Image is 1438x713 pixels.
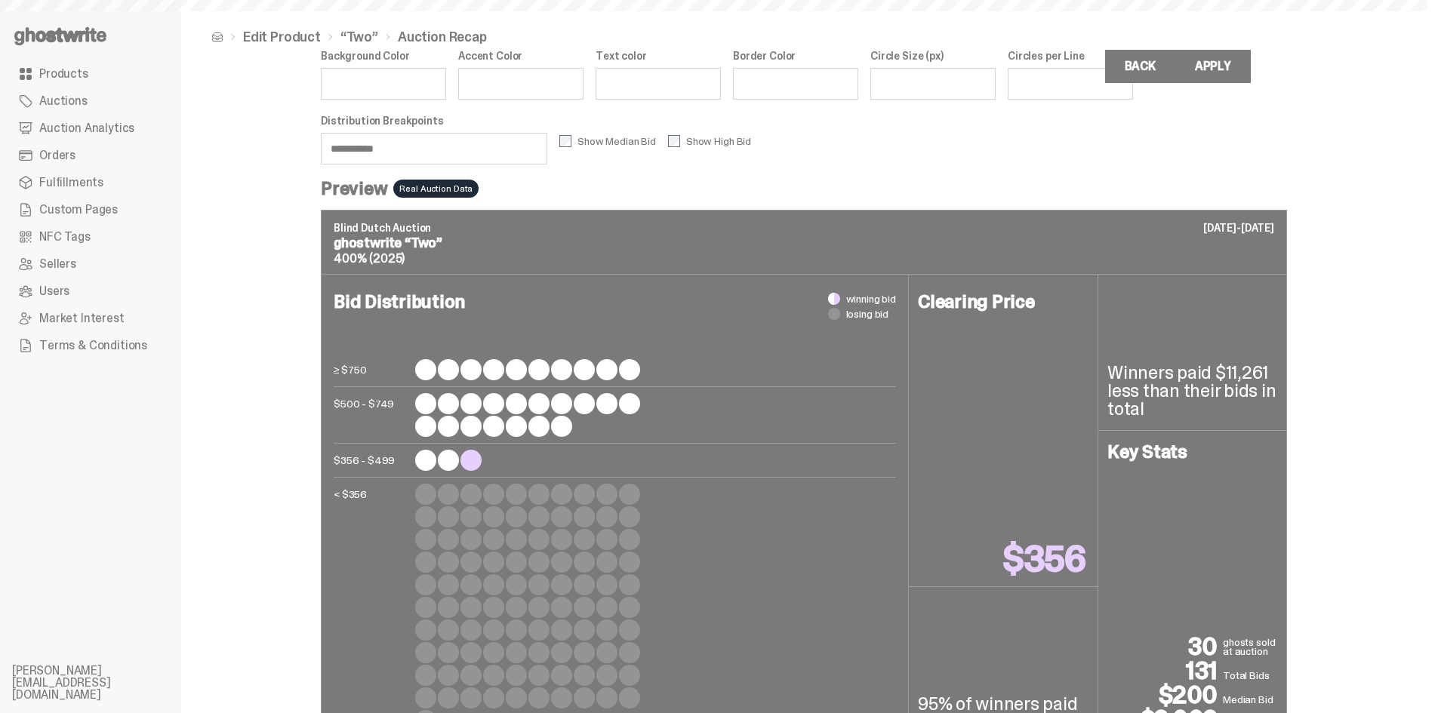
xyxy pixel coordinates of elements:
[1105,50,1175,83] a: Back
[334,359,409,380] p: ≥ $750
[39,122,134,134] span: Auction Analytics
[1195,60,1231,72] div: Apply
[39,340,147,352] span: Terms & Conditions
[1175,50,1251,83] button: Apply
[12,142,169,169] a: Orders
[39,177,103,189] span: Fulfillments
[39,285,69,297] span: Users
[334,293,896,359] h4: Bid Distribution
[334,393,409,437] p: $500 - $749
[1107,659,1223,683] p: 131
[12,60,169,88] a: Products
[321,115,547,127] label: Distribution Breakpoints
[870,50,996,62] label: Circle Size (px)
[733,50,858,62] label: Border Color
[340,30,378,44] a: “Two”
[846,309,889,319] span: losing bid
[12,115,169,142] a: Auction Analytics
[458,50,584,62] label: Accent Color
[559,135,571,147] input: Show Median Bid
[334,236,1274,250] p: ghostwrite “Two”
[668,135,680,147] input: Show High Bid
[334,450,409,471] p: $356 - $499
[378,30,487,44] li: Auction Recap
[12,169,169,196] a: Fulfillments
[334,250,405,266] span: 400% (2025)
[321,180,387,198] h4: Preview
[39,312,125,324] span: Market Interest
[334,223,1274,233] p: Blind Dutch Auction
[321,50,446,62] label: Background Color
[1203,223,1274,233] p: [DATE]-[DATE]
[918,293,1089,311] h4: Clearing Price
[596,50,721,62] label: Text color
[243,30,321,44] a: Edit Product
[1107,364,1277,418] p: Winners paid $11,261 less than their bids in total
[393,180,479,198] span: Real Auction Data
[12,223,169,250] a: NFC Tags
[12,88,169,115] a: Auctions
[1107,443,1277,461] h4: Key Stats
[12,665,193,701] li: [PERSON_NAME][EMAIL_ADDRESS][DOMAIN_NAME]
[1223,638,1277,659] p: ghosts sold at auction
[846,293,896,304] span: winning bid
[39,149,75,161] span: Orders
[1107,635,1223,659] p: 30
[12,196,169,223] a: Custom Pages
[12,278,169,305] a: Users
[39,68,88,80] span: Products
[39,258,76,270] span: Sellers
[12,305,169,332] a: Market Interest
[39,95,88,107] span: Auctions
[1223,668,1277,683] p: Total Bids
[1223,692,1277,707] p: Median Bid
[1008,50,1133,62] label: Circles per Line
[39,204,118,216] span: Custom Pages
[1107,683,1223,707] p: $200
[559,135,656,147] label: Show Median Bid
[1003,541,1085,577] p: $356
[668,135,751,147] label: Show High Bid
[39,231,91,243] span: NFC Tags
[12,250,169,278] a: Sellers
[12,332,169,359] a: Terms & Conditions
